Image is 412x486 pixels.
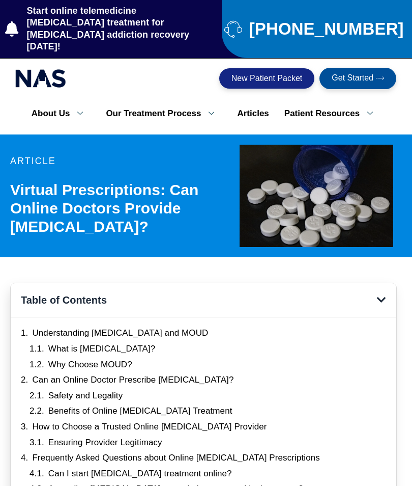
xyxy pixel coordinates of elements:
[24,5,214,53] span: Start online telemedicine [MEDICAL_DATA] treatment for [MEDICAL_DATA] addiction recovery [DATE]!
[24,103,99,124] a: About Us
[332,74,373,83] span: Get Started
[247,23,404,35] span: [PHONE_NUMBER]
[32,452,320,464] a: Frequently Asked Questions about Online [MEDICAL_DATA] Prescriptions
[10,181,231,236] h1: Virtual Prescriptions: Can Online Doctors Provide [MEDICAL_DATA]?
[98,103,229,124] a: Our Treatment Process
[32,328,208,339] a: Understanding [MEDICAL_DATA] and MOUD
[377,295,386,305] div: Open table of contents
[48,437,162,448] a: Ensuring Provider Legitimacy
[32,421,267,433] a: How to Choose a Trusted Online [MEDICAL_DATA] Provider
[48,468,232,479] a: Can I start [MEDICAL_DATA] treatment online?
[10,156,231,166] p: article
[277,103,388,124] a: Patient Resources
[48,406,232,417] a: Benefits of Online [MEDICAL_DATA] Treatment
[48,390,123,401] a: Safety and Legality
[21,293,377,307] h4: Table of Contents
[219,68,315,89] a: New Patient Packet
[224,20,408,38] a: [PHONE_NUMBER]
[48,359,132,370] a: Why Choose MOUD?
[15,67,66,90] img: national addiction specialists online suboxone clinic - logo
[229,103,276,124] a: Articles
[319,68,396,89] a: Get Started
[48,343,155,355] a: What is [MEDICAL_DATA]?
[5,5,214,53] a: Start online telemedicine [MEDICAL_DATA] treatment for [MEDICAL_DATA] addiction recovery [DATE]!
[231,74,303,83] span: New Patient Packet
[32,374,233,386] a: Can an Online Doctor Prescribe [MEDICAL_DATA]?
